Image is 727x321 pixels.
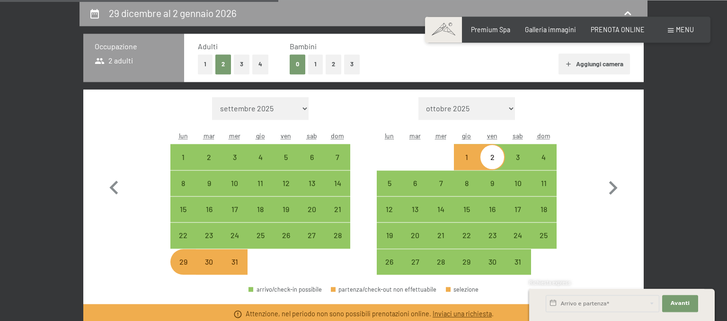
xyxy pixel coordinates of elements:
div: selezione [446,286,479,293]
div: 1 [455,153,479,177]
div: arrivo/check-in possibile [299,170,325,196]
div: Fri Dec 19 2025 [273,196,299,222]
div: arrivo/check-in possibile [248,170,273,196]
div: Fri Dec 26 2025 [273,223,299,248]
div: 21 [326,205,349,229]
abbr: sabato [513,132,523,140]
div: arrivo/check-in possibile [505,223,531,248]
div: arrivo/check-in possibile [273,144,299,169]
abbr: lunedì [179,132,188,140]
div: Tue Dec 02 2025 [196,144,222,169]
abbr: mercoledì [435,132,447,140]
span: Menu [676,26,694,34]
div: 11 [248,179,272,203]
div: Thu Jan 08 2026 [454,170,479,196]
div: arrivo/check-in possibile [505,144,531,169]
div: arrivo/check-in possibile [325,144,350,169]
div: arrivo/check-in possibile [196,223,222,248]
div: arrivo/check-in possibile [248,144,273,169]
div: arrivo/check-in possibile [196,196,222,222]
div: Sun Jan 11 2026 [531,170,557,196]
a: Galleria immagini [525,26,576,34]
div: 24 [223,232,247,255]
div: arrivo/check-in possibile [196,144,222,169]
div: Tue Dec 23 2025 [196,223,222,248]
div: 4 [248,153,272,177]
div: Mon Jan 19 2026 [377,223,402,248]
div: 13 [403,205,427,229]
abbr: domenica [331,132,344,140]
div: 19 [378,232,401,255]
div: arrivo/check-in possibile [248,223,273,248]
div: 6 [300,153,324,177]
a: PRENOTA ONLINE [591,26,645,34]
div: Thu Jan 22 2026 [454,223,479,248]
div: Tue Dec 30 2025 [196,249,222,275]
div: Thu Jan 01 2026 [454,144,479,169]
div: 31 [506,258,530,282]
button: 1 [308,54,323,74]
div: 14 [326,179,349,203]
div: arrivo/check-in possibile [222,170,248,196]
div: 9 [480,179,504,203]
div: Thu Jan 15 2026 [454,196,479,222]
div: 16 [480,205,504,229]
div: arrivo/check-in possibile [479,223,505,248]
div: Sun Jan 18 2026 [531,196,557,222]
div: 31 [223,258,247,282]
div: 29 [171,258,195,282]
div: arrivo/check-in possibile [299,223,325,248]
div: arrivo/check-in possibile [273,196,299,222]
div: Wed Dec 03 2025 [222,144,248,169]
div: 25 [248,232,272,255]
div: 15 [171,205,195,229]
div: 23 [480,232,504,255]
div: arrivo/check-in possibile [454,249,479,275]
div: Fri Jan 02 2026 [479,144,505,169]
a: Premium Spa [471,26,510,34]
div: arrivo/check-in possibile [479,196,505,222]
div: 26 [274,232,298,255]
div: arrivo/check-in possibile [454,144,479,169]
div: Sat Jan 31 2026 [505,249,531,275]
div: Wed Jan 28 2026 [428,249,453,275]
div: arrivo/check-in possibile [196,170,222,196]
div: arrivo/check-in possibile [428,249,453,275]
div: partenza/check-out non effettuabile [331,286,437,293]
div: 6 [403,179,427,203]
div: 22 [171,232,195,255]
div: 16 [197,205,221,229]
a: Inviaci una richiesta [433,310,492,318]
div: arrivo/check-in possibile [454,196,479,222]
h2: 29 dicembre al 2 gennaio 2026 [109,7,237,19]
div: Fri Jan 30 2026 [479,249,505,275]
div: arrivo/check-in possibile [531,170,557,196]
div: 10 [506,179,530,203]
div: arrivo/check-in possibile [454,170,479,196]
div: Tue Jan 13 2026 [402,196,428,222]
div: arrivo/check-in possibile [325,196,350,222]
div: Thu Dec 25 2025 [248,223,273,248]
abbr: martedì [409,132,421,140]
div: Sat Jan 10 2026 [505,170,531,196]
span: 2 adulti [95,55,133,66]
abbr: domenica [537,132,550,140]
div: arrivo/check-in possibile [222,196,248,222]
div: arrivo/check-in possibile [479,170,505,196]
span: Avanti [671,300,690,307]
div: Thu Dec 04 2025 [248,144,273,169]
div: Wed Jan 21 2026 [428,223,453,248]
div: Wed Jan 14 2026 [428,196,453,222]
div: Mon Dec 29 2025 [170,249,196,275]
abbr: giovedì [462,132,471,140]
div: arrivo/check-in possibile [299,196,325,222]
div: arrivo/check-in possibile [505,170,531,196]
div: 27 [403,258,427,282]
div: Sat Jan 03 2026 [505,144,531,169]
button: 0 [290,54,305,74]
div: Tue Dec 16 2025 [196,196,222,222]
abbr: martedì [204,132,215,140]
div: arrivo/check-in possibile [325,223,350,248]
